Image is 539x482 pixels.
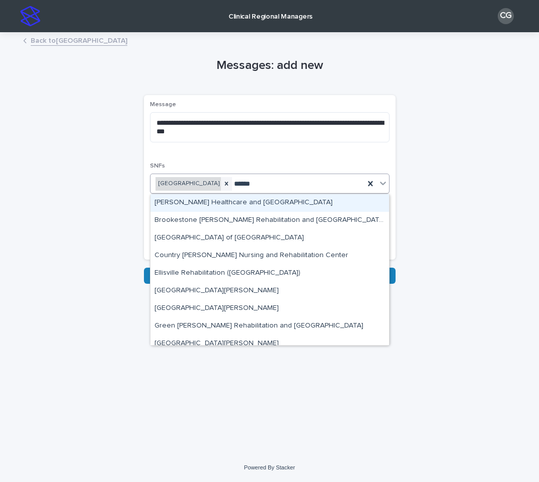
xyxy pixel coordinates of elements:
div: CG [498,8,514,24]
div: Brookestone Meadows Rehabilitation and Care Center [150,212,389,229]
div: Green Meadows Health Care Center [150,300,389,317]
div: Chestnut Hill of East Longmeadow [150,229,389,247]
span: Message [150,102,176,108]
div: Essex Meadows [150,282,389,300]
h1: Messages: add new [144,58,396,73]
div: [GEOGRAPHIC_DATA] [156,177,221,191]
div: Green Meadows Rehabilitation and Nursing Center [150,317,389,335]
button: Save [144,268,396,284]
div: Belen Meadows Healthcare and Rehabilitation Center [150,194,389,212]
div: Country Meadows Nursing and Rehabilitation Center [150,247,389,265]
div: Ellisville Rehabilitation (Bethesda Meadow) [150,265,389,282]
a: Powered By Stacker [244,464,295,470]
a: Back to[GEOGRAPHIC_DATA] [31,34,127,46]
img: stacker-logo-s-only.png [20,6,40,26]
div: Lakeshore The Meadows [150,335,389,353]
span: SNFs [150,163,165,169]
